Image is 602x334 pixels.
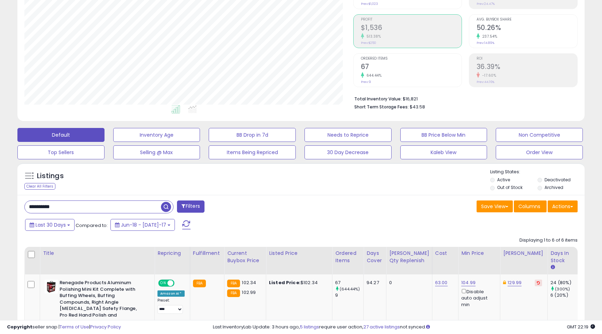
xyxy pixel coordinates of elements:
button: Needs to Reprice [304,128,392,142]
div: Listed Price [269,250,329,257]
label: Active [497,177,510,183]
small: FBA [227,289,240,297]
a: 63.00 [435,279,448,286]
h2: 67 [361,63,462,72]
span: $43.58 [410,104,425,110]
b: Renegade Products Aluminum Polishing Mini Kit Complete with Buffing Wheels, Buffing Compounds, Ri... [60,280,144,327]
h2: 36.39% [477,63,577,72]
button: Filters [177,200,204,213]
div: Min Price [461,250,497,257]
small: Prev: $250 [361,41,376,45]
small: FBA [227,280,240,287]
small: Prev: 14.89% [477,41,494,45]
span: ON [159,280,168,286]
span: 102.34 [242,279,256,286]
div: Clear All Filters [24,183,55,190]
span: ROI [477,57,577,61]
a: 5 listings [300,324,319,330]
small: (644.44%) [340,286,360,292]
small: 644.44% [364,73,382,78]
h2: $1,536 [361,24,462,33]
span: OFF [173,280,185,286]
small: -17.60% [480,73,496,78]
div: Last InventoryLab Update: 3 hours ago, require user action, not synced. [213,324,595,331]
div: Current Buybox Price [227,250,263,264]
span: Columns [518,203,540,210]
a: Privacy Policy [90,324,121,330]
span: Compared to: [76,222,108,229]
div: Displaying 1 to 6 of 6 items [519,237,578,244]
button: Last 30 Days [25,219,75,231]
div: 0 [389,280,427,286]
li: $16,821 [354,94,572,103]
a: 129.99 [508,279,522,286]
div: $102.34 [269,280,327,286]
span: Ordered Items [361,57,462,61]
small: (300%) [555,286,570,292]
span: 2025-08-17 22:19 GMT [567,324,595,330]
button: Order View [496,145,583,159]
button: Non Competitive [496,128,583,142]
button: Default [17,128,105,142]
h5: Listings [37,171,64,181]
div: Days Cover [366,250,383,264]
strong: Copyright [7,324,32,330]
button: Columns [514,200,547,212]
div: Preset: [157,298,185,314]
small: 513.38% [364,34,381,39]
div: 94.27 [366,280,381,286]
h2: 50.26% [477,24,577,33]
div: [PERSON_NAME] [503,250,545,257]
div: 67 [335,280,363,286]
small: FBA [193,280,206,287]
div: Fulfillment [193,250,221,257]
div: Repricing [157,250,187,257]
b: Short Term Storage Fees: [354,104,409,110]
a: 27 active listings [363,324,400,330]
img: 4147HlnK0sL._SL40_.jpg [45,280,58,294]
button: BB Drop in 7d [209,128,296,142]
div: Amazon AI * [157,290,185,297]
label: Archived [545,184,563,190]
small: Days In Stock. [550,264,555,271]
span: Jun-18 - [DATE]-17 [121,221,166,228]
button: Jun-18 - [DATE]-17 [110,219,175,231]
div: Days In Stock [550,250,576,264]
button: 30 Day Decrease [304,145,392,159]
div: 6 (20%) [550,292,579,298]
button: Top Sellers [17,145,105,159]
button: Items Being Repriced [209,145,296,159]
span: Last 30 Days [36,221,66,228]
th: Please note that this number is a calculation based on your required days of coverage and your ve... [386,247,432,274]
div: Title [43,250,152,257]
div: 24 (80%) [550,280,579,286]
b: Total Inventory Value: [354,96,402,102]
span: Profit [361,18,462,22]
small: Prev: 44.16% [477,80,494,84]
div: seller snap | | [7,324,121,331]
b: Listed Price: [269,279,301,286]
a: Terms of Use [60,324,89,330]
button: BB Price Below Min [400,128,487,142]
div: [PERSON_NAME] Qty Replenish [389,250,429,264]
p: Listing States: [490,169,584,175]
small: Prev: $1,023 [361,2,378,6]
div: Disable auto adjust min [461,288,495,308]
button: Inventory Age [113,128,200,142]
small: 237.54% [480,34,497,39]
button: Selling @ Max [113,145,200,159]
button: Actions [548,200,578,212]
a: 104.99 [461,279,476,286]
label: Out of Stock [497,184,523,190]
span: Avg. Buybox Share [477,18,577,22]
div: Cost [435,250,455,257]
div: 9 [335,292,363,298]
label: Deactivated [545,177,571,183]
small: Prev: 24.47% [477,2,495,6]
button: Kaleb View [400,145,487,159]
button: Save View [477,200,513,212]
span: 102.99 [242,289,256,296]
div: Ordered Items [335,250,361,264]
small: Prev: 9 [361,80,371,84]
